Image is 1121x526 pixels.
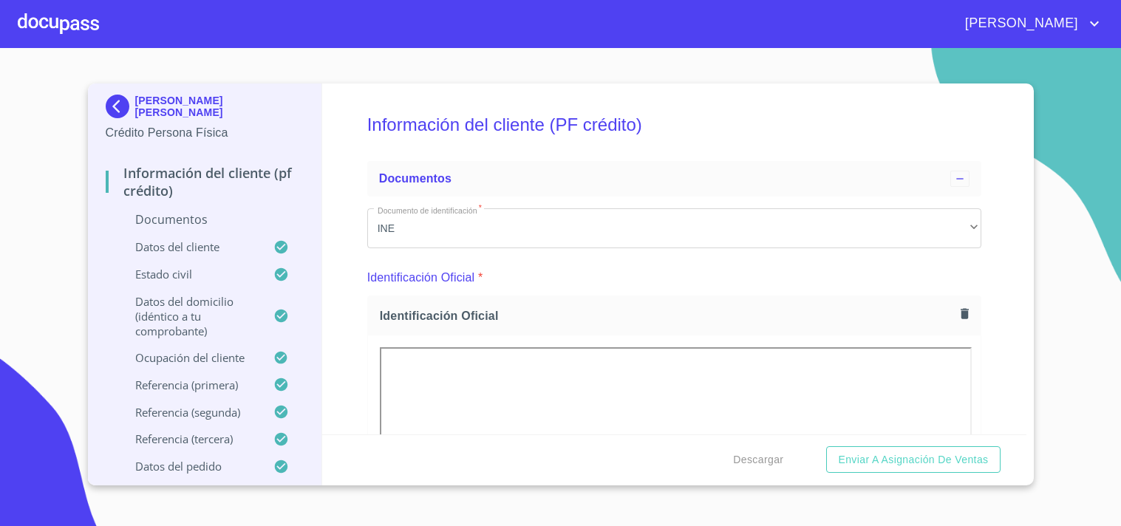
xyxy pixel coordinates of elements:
[838,451,988,469] span: Enviar a Asignación de Ventas
[367,269,475,287] p: Identificación Oficial
[367,161,981,197] div: Documentos
[106,239,274,254] p: Datos del cliente
[379,172,452,185] span: Documentos
[106,459,274,474] p: Datos del pedido
[367,95,981,155] h5: Información del cliente (PF crédito)
[954,12,1086,35] span: [PERSON_NAME]
[106,431,274,446] p: Referencia (tercera)
[106,95,135,118] img: Docupass spot blue
[106,124,304,142] p: Crédito Persona Física
[106,211,304,228] p: Documentos
[826,446,1000,474] button: Enviar a Asignación de Ventas
[106,95,304,124] div: [PERSON_NAME] [PERSON_NAME]
[367,208,981,248] div: INE
[954,12,1103,35] button: account of current user
[106,405,274,420] p: Referencia (segunda)
[106,378,274,392] p: Referencia (primera)
[106,267,274,281] p: Estado Civil
[106,350,274,365] p: Ocupación del Cliente
[106,294,274,338] p: Datos del domicilio (idéntico a tu comprobante)
[727,446,789,474] button: Descargar
[135,95,304,118] p: [PERSON_NAME] [PERSON_NAME]
[106,164,304,199] p: Información del cliente (PF crédito)
[380,308,955,324] span: Identificación Oficial
[733,451,783,469] span: Descargar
